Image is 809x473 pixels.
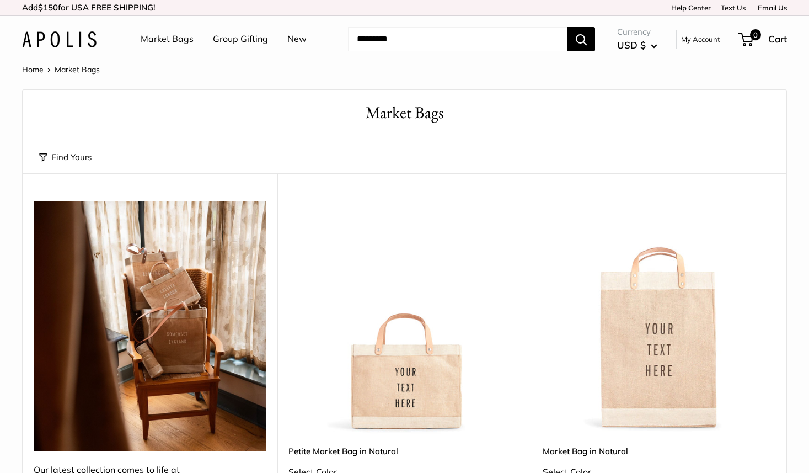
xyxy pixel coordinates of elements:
button: Find Yours [39,150,92,165]
a: Home [22,65,44,75]
span: USD $ [617,39,646,51]
span: Market Bags [55,65,100,75]
a: Email Us [754,3,787,12]
a: Text Us [721,3,746,12]
img: Market Bag in Natural [543,201,775,434]
button: Search [567,27,595,51]
a: New [287,31,307,47]
span: Cart [768,33,787,45]
span: Currency [617,24,657,40]
input: Search... [348,27,567,51]
a: 0 Cart [740,30,787,48]
a: Market Bags [141,31,194,47]
img: Apolis [22,31,97,47]
a: My Account [681,33,720,46]
a: Petite Market Bag in Natural [288,445,521,458]
h1: Market Bags [39,101,770,125]
span: 0 [750,29,761,40]
a: Market Bag in Natural [543,445,775,458]
img: Petite Market Bag in Natural [288,201,521,434]
img: Our latest collection comes to life at UK's Estelle Manor, where winter mornings glow and the hol... [34,201,266,451]
a: Market Bag in NaturalMarket Bag in Natural [543,201,775,434]
a: Help Center [667,3,711,12]
a: Petite Market Bag in NaturalPetite Market Bag in Natural [288,201,521,434]
a: Group Gifting [213,31,268,47]
button: USD $ [617,36,657,54]
span: $150 [38,2,58,13]
nav: Breadcrumb [22,62,100,77]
